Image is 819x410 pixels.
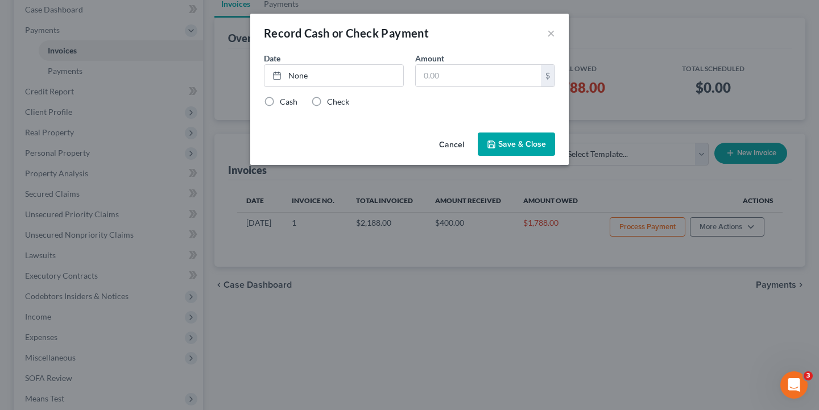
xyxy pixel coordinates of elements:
a: None [264,65,403,86]
span: 3 [804,371,813,380]
label: Date [264,52,280,64]
div: $ [541,65,555,86]
button: × [547,26,555,40]
button: Save & Close [478,132,555,156]
iframe: Intercom live chat [780,371,808,399]
label: Amount [415,52,444,64]
button: Cancel [430,134,473,156]
div: Record Cash or Check Payment [264,25,429,41]
label: Cash [280,96,297,107]
label: Check [327,96,349,107]
input: 0.00 [416,65,541,86]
